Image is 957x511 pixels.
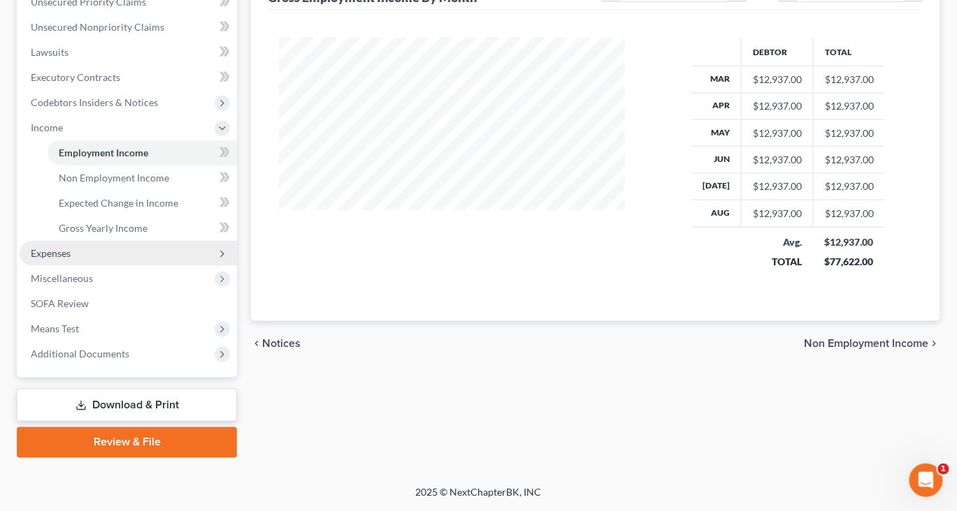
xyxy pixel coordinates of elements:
[814,173,886,200] td: $12,937.00
[48,216,237,241] a: Gross Yearly Income
[814,147,886,173] td: $12,937.00
[20,15,237,40] a: Unsecured Nonpriority Claims
[31,21,164,33] span: Unsecured Nonpriority Claims
[17,389,237,422] a: Download & Print
[262,338,301,349] span: Notices
[909,464,943,497] iframe: Intercom live chat
[31,323,79,334] span: Means Test
[48,165,237,191] a: Non Employment Income
[691,119,742,146] th: May
[20,40,237,65] a: Lawsuits
[691,147,742,173] th: Jun
[48,191,237,216] a: Expected Change in Income
[17,427,237,458] a: Review & File
[825,235,875,249] div: $12,937.00
[31,247,71,259] span: Expenses
[31,272,93,284] span: Miscellaneous
[753,73,802,87] div: $12,937.00
[691,200,742,227] th: Aug
[59,172,169,184] span: Non Employment Income
[753,207,802,221] div: $12,937.00
[31,96,158,108] span: Codebtors Insiders & Notices
[59,197,178,209] span: Expected Change in Income
[251,338,301,349] button: chevron_left Notices
[753,99,802,113] div: $12,937.00
[753,255,803,269] div: TOTAL
[691,66,742,93] th: Mar
[805,338,940,349] button: Non Employment Income chevron_right
[814,200,886,227] td: $12,937.00
[31,46,69,58] span: Lawsuits
[20,65,237,90] a: Executory Contracts
[80,486,877,511] div: 2025 © NextChapterBK, INC
[814,66,886,93] td: $12,937.00
[48,140,237,165] a: Employment Income
[753,235,803,249] div: Avg.
[753,179,802,193] div: $12,937.00
[691,93,742,119] th: Apr
[805,338,929,349] span: Non Employment Income
[20,291,237,316] a: SOFA Review
[938,464,949,475] span: 1
[251,338,262,349] i: chevron_left
[31,348,129,360] span: Additional Documents
[59,222,147,234] span: Gross Yearly Income
[825,255,875,269] div: $77,622.00
[742,38,814,66] th: Debtor
[59,147,148,158] span: Employment Income
[753,126,802,140] div: $12,937.00
[814,38,886,66] th: Total
[753,153,802,167] div: $12,937.00
[814,119,886,146] td: $12,937.00
[31,297,89,309] span: SOFA Review
[31,71,120,83] span: Executory Contracts
[691,173,742,200] th: [DATE]
[31,121,63,133] span: Income
[929,338,940,349] i: chevron_right
[814,93,886,119] td: $12,937.00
